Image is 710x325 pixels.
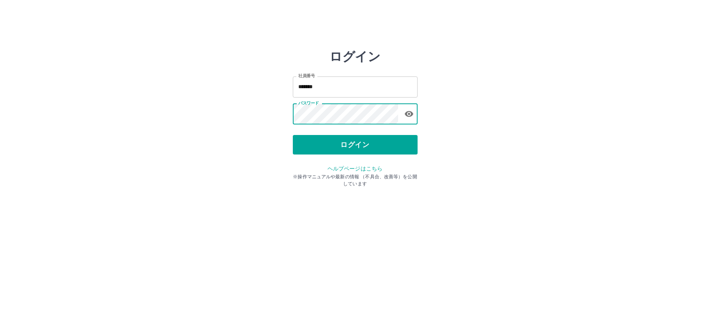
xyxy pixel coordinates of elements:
a: ヘルプページはこちら [328,165,382,172]
button: ログイン [293,135,418,155]
label: 社員番号 [298,73,315,79]
h2: ログイン [329,49,381,64]
label: パスワード [298,100,319,106]
p: ※操作マニュアルや最新の情報 （不具合、改善等）を公開しています [293,173,418,187]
